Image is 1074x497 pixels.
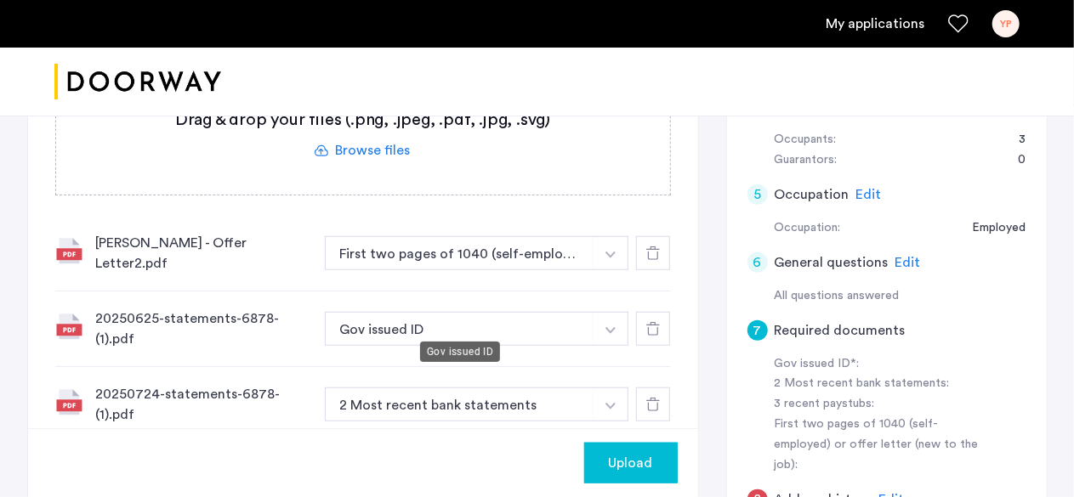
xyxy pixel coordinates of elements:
[775,354,989,375] div: Gov issued ID*:
[826,14,924,34] a: My application
[420,342,500,362] div: Gov issued ID
[747,320,768,341] div: 7
[605,251,616,258] img: arrow
[55,388,82,415] img: file
[775,150,838,171] div: Guarantors:
[96,233,311,274] div: [PERSON_NAME] - Offer Letter2.pdf
[775,130,837,150] div: Occupants:
[747,184,768,205] div: 5
[1003,130,1026,150] div: 3
[956,218,1026,239] div: Employed
[594,387,628,421] button: button
[55,237,82,264] img: file
[992,10,1020,37] div: YP
[775,320,906,341] h5: Required documents
[948,14,969,34] a: Favorites
[96,384,311,425] div: 20250724-statements-6878- (1).pdf
[325,312,595,346] button: button
[775,218,841,239] div: Occupation:
[605,403,616,409] img: arrow
[775,252,889,273] h5: General questions
[747,252,768,273] div: 6
[856,188,882,201] span: Edit
[775,184,850,205] h5: Occupation
[55,313,82,340] img: file
[96,308,311,349] div: 20250625-statements-6878- (1).pdf
[775,394,989,415] div: 3 recent paystubs:
[1002,150,1026,171] div: 0
[594,312,628,346] button: button
[775,374,989,394] div: 2 Most recent bank statements:
[605,327,616,334] img: arrow
[325,387,595,421] button: button
[895,256,921,269] span: Edit
[775,286,1026,307] div: All questions answered
[609,453,653,473] span: Upload
[54,50,221,114] a: Cazamio logo
[594,236,628,270] button: button
[775,415,989,476] div: First two pages of 1040 (self-employed) or offer letter (new to the job):
[584,443,678,483] button: button
[325,236,595,270] button: button
[54,50,221,114] img: logo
